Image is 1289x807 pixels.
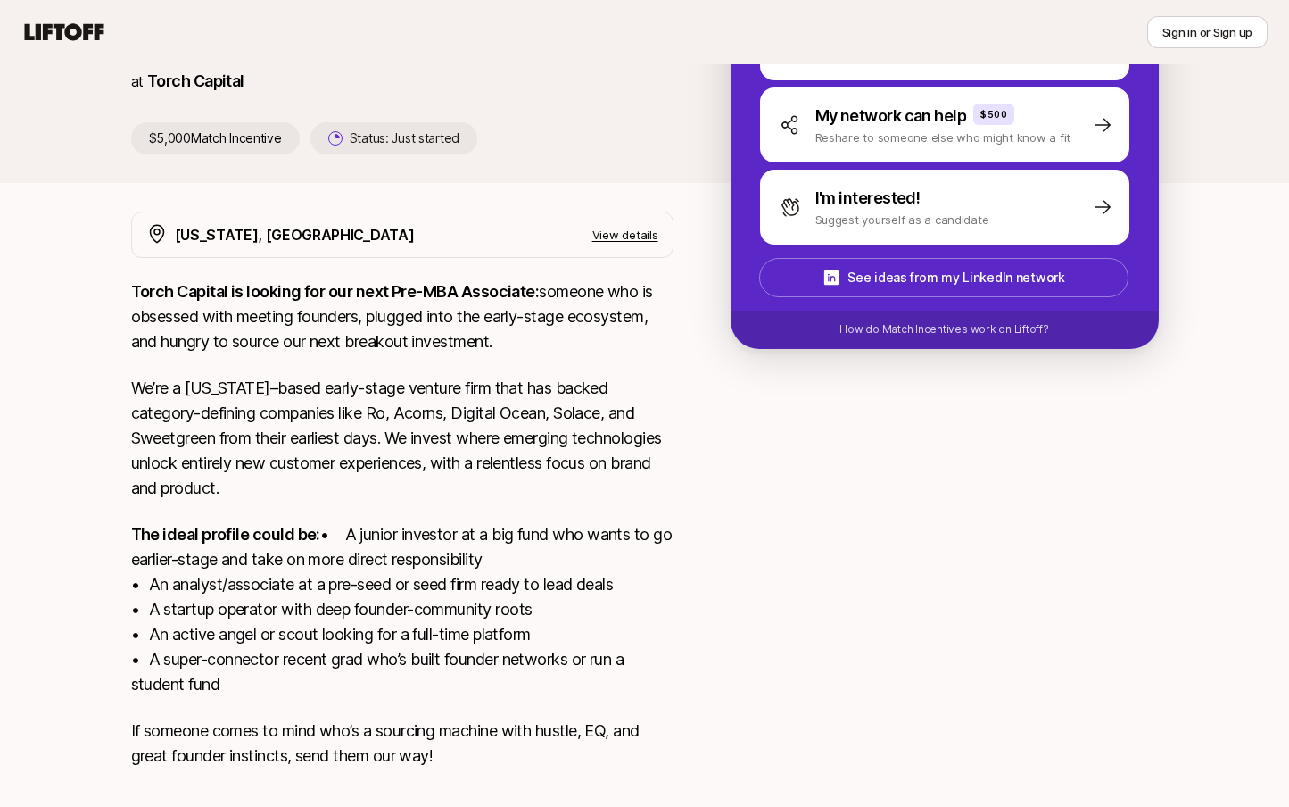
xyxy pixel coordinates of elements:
[980,107,1007,121] p: $500
[131,282,540,301] strong: Torch Capital is looking for our next Pre-MBA Associate:
[815,104,967,129] p: My network can help
[815,129,1071,146] p: Reshare to someone else who might know a fit
[131,525,320,544] strong: The ideal profile could be:
[1147,16,1268,48] button: Sign in or Sign up
[147,71,244,90] a: Torch Capital
[131,522,673,697] p: • A junior investor at a big fund who wants to go earlier-stage and take on more direct responsib...
[131,279,673,354] p: someone who is obsessed with meeting founders, plugged into the early-stage ecosystem, and hungry...
[815,211,989,229] p: Suggest yourself as a candidate
[759,258,1128,297] button: See ideas from my LinkedIn network
[131,719,673,769] p: If someone comes to mind who’s a sourcing machine with hustle, EQ, and great founder instincts, s...
[131,376,673,501] p: We’re a [US_STATE]–based early-stage venture firm that has backed category-defining companies lik...
[131,122,300,154] p: $5,000 Match Incentive
[839,321,1048,337] p: How do Match Incentives work on Liftoff?
[592,226,658,244] p: View details
[392,130,459,146] span: Just started
[847,267,1064,288] p: See ideas from my LinkedIn network
[350,128,459,149] p: Status:
[815,186,921,211] p: I'm interested!
[175,223,415,246] p: [US_STATE], [GEOGRAPHIC_DATA]
[131,70,144,93] p: at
